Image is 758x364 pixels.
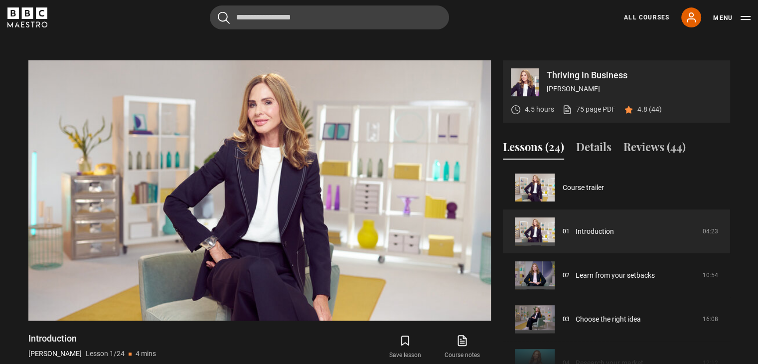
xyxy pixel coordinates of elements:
button: Details [576,139,611,160]
a: Course trailer [563,182,604,193]
button: Save lesson [377,333,434,362]
p: [PERSON_NAME] [547,84,722,94]
a: 75 page PDF [562,104,615,115]
input: Search [210,5,449,29]
button: Lessons (24) [503,139,564,160]
a: All Courses [624,13,669,22]
p: Thriving in Business [547,71,722,80]
a: Course notes [434,333,490,362]
a: Choose the right idea [576,314,641,325]
a: Introduction [576,226,614,237]
p: 4.5 hours [525,104,554,115]
h1: Introduction [28,333,156,345]
button: Toggle navigation [713,13,751,23]
p: 4 mins [136,349,156,359]
button: Reviews (44) [623,139,686,160]
video-js: Video Player [28,60,491,321]
p: Lesson 1/24 [86,349,125,359]
svg: BBC Maestro [7,7,47,27]
button: Submit the search query [218,11,230,24]
a: Learn from your setbacks [576,270,655,281]
p: [PERSON_NAME] [28,349,82,359]
p: 4.8 (44) [637,104,662,115]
